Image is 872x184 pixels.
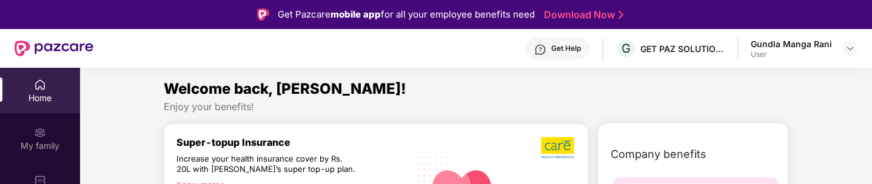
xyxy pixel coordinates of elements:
img: svg+xml;base64,PHN2ZyBpZD0iSGVscC0zMngzMiIgeG1sbnM9Imh0dHA6Ly93d3cudzMub3JnLzIwMDAvc3ZnIiB3aWR0aD... [534,44,546,56]
span: Welcome back, [PERSON_NAME]! [164,80,406,97]
div: Gundla Manga Rani [751,38,832,50]
div: Get Pazcare for all your employee benefits need [278,7,535,22]
div: Super-topup Insurance [176,136,409,148]
div: User [751,50,832,59]
strong: mobile app [330,8,381,20]
img: b5dec4f62d2307b9de63beb79f102df3.png [541,136,575,159]
img: New Pazcare Logo [15,41,93,56]
div: GET PAZ SOLUTIONS PRIVATE LIMTED [640,43,725,54]
a: Download Now [544,8,620,21]
div: Get Help [551,44,581,53]
span: Company benefits [611,146,706,163]
img: svg+xml;base64,PHN2ZyBpZD0iSG9tZSIgeG1sbnM9Imh0dHA6Ly93d3cudzMub3JnLzIwMDAvc3ZnIiB3aWR0aD0iMjAiIG... [34,79,46,91]
img: Stroke [619,8,623,21]
div: Increase your health insurance cover by Rs. 20L with [PERSON_NAME]’s super top-up plan. [176,154,357,175]
img: Logo [257,8,269,21]
div: Enjoy your benefits! [164,100,789,113]
span: G [622,41,631,56]
img: svg+xml;base64,PHN2ZyB3aWR0aD0iMjAiIGhlaWdodD0iMjAiIHZpZXdCb3g9IjAgMCAyMCAyMCIgZmlsbD0ibm9uZSIgeG... [34,126,46,139]
img: svg+xml;base64,PHN2ZyBpZD0iRHJvcGRvd24tMzJ4MzIiIHhtbG5zPSJodHRwOi8vd3d3LnczLm9yZy8yMDAwL3N2ZyIgd2... [845,44,855,53]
